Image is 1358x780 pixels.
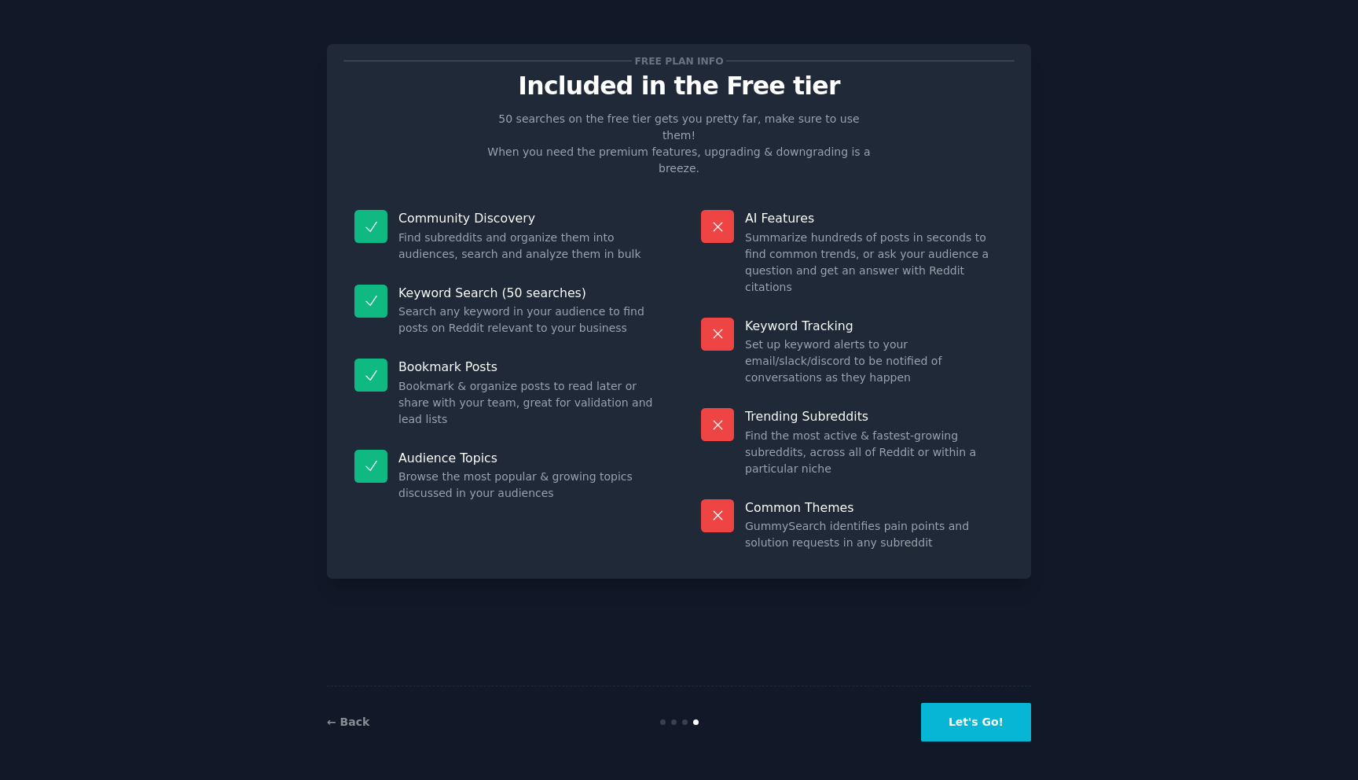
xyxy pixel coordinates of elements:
p: Bookmark Posts [398,359,657,375]
dd: Bookmark & organize posts to read later or share with your team, great for validation and lead lists [398,378,657,428]
dd: GummySearch identifies pain points and solution requests in any subreddit [745,518,1004,551]
dd: Search any keyword in your audience to find posts on Reddit relevant to your business [398,304,657,337]
dd: Find subreddits and organize them into audiences, search and analyze them in bulk [398,230,657,263]
dd: Browse the most popular & growing topics discussed in your audiences [398,469,657,502]
span: Free plan info [632,53,726,69]
button: Let's Go! [921,703,1031,741]
a: ← Back [327,716,369,728]
dd: Summarize hundreds of posts in seconds to find common trends, or ask your audience a question and... [745,230,1004,296]
dd: Set up keyword alerts to your email/slack/discord to be notified of conversations as they happen [745,337,1004,386]
p: AI Features [745,210,1004,226]
p: Trending Subreddits [745,408,1004,425]
dd: Find the most active & fastest-growing subreddits, across all of Reddit or within a particular niche [745,428,1004,477]
p: Included in the Free tier [343,72,1015,100]
p: Keyword Search (50 searches) [398,285,657,301]
p: Community Discovery [398,210,657,226]
p: Common Themes [745,499,1004,516]
p: 50 searches on the free tier gets you pretty far, make sure to use them! When you need the premiu... [481,111,877,177]
p: Audience Topics [398,450,657,466]
p: Keyword Tracking [745,318,1004,334]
